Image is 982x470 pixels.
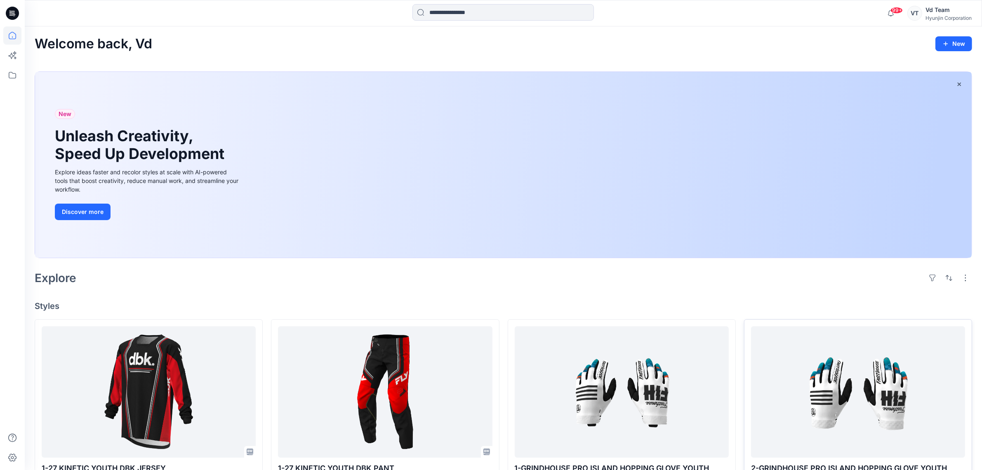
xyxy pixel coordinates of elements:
[515,326,729,458] a: 1-GRINDHOUSE PRO ISLAND HOPPING GLOVE YOUTH
[925,5,972,15] div: Vd Team
[59,109,71,119] span: New
[42,326,256,458] a: 1-27 KINETIC YOUTH DBK JERSEY
[890,7,903,14] span: 99+
[907,6,922,21] div: VT
[55,168,240,194] div: Explore ideas faster and recolor styles at scale with AI-powered tools that boost creativity, red...
[35,301,972,311] h4: Styles
[35,271,76,285] h2: Explore
[751,326,965,458] a: 2-GRINDHOUSE PRO ISLAND HOPPING GLOVE YOUTH
[925,15,972,21] div: Hyunjin Corporation
[55,204,111,220] button: Discover more
[55,127,228,163] h1: Unleash Creativity, Speed Up Development
[935,36,972,51] button: New
[278,326,492,458] a: 1-27 KINETIC YOUTH DBK PANT
[35,36,152,52] h2: Welcome back, Vd
[55,204,240,220] a: Discover more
